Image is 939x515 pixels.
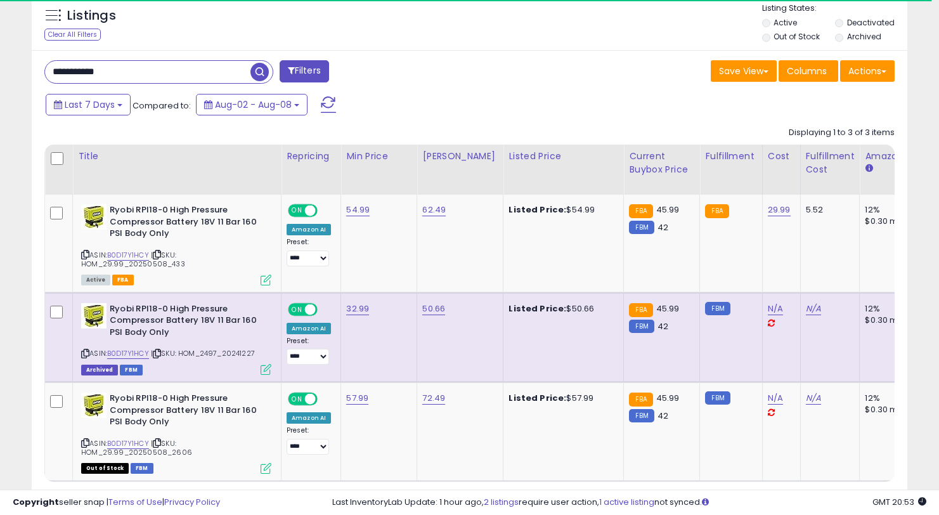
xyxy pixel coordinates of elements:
[316,394,336,405] span: OFF
[81,250,185,269] span: | SKU: HOM_29.99_20250508_433
[629,221,654,234] small: FBM
[629,204,652,218] small: FBA
[131,463,153,474] span: FBM
[656,204,680,216] span: 45.99
[422,303,445,315] a: 50.66
[599,496,654,508] a: 1 active listing
[81,303,107,329] img: 41lZ1RGhv6L._SL40_.jpg
[13,496,59,508] strong: Copyright
[779,60,838,82] button: Columns
[806,204,850,216] div: 5.52
[110,204,264,243] b: Ryobi RPI18-0 High Pressure Compressor Battery 18V 11 Bar 160 PSI Body Only
[508,393,614,404] div: $57.99
[346,392,368,405] a: 57.99
[508,204,614,216] div: $54.99
[81,204,271,284] div: ASIN:
[762,3,907,15] p: Listing States:
[847,31,881,42] label: Archived
[81,463,129,474] span: All listings that are currently out of stock and unavailable for purchase on Amazon
[289,205,305,216] span: ON
[81,275,110,285] span: All listings currently available for purchase on Amazon
[422,392,445,405] a: 72.49
[705,150,756,163] div: Fulfillment
[657,221,668,233] span: 42
[120,365,143,375] span: FBM
[81,204,107,230] img: 41lZ1RGhv6L._SL40_.jpg
[289,394,305,405] span: ON
[711,60,777,82] button: Save View
[107,348,149,359] a: B0D17Y1HCY
[316,205,336,216] span: OFF
[508,303,614,315] div: $50.66
[768,204,791,216] a: 29.99
[81,365,118,375] span: Listings that have been deleted from Seller Central
[656,303,680,315] span: 45.99
[107,438,149,449] a: B0D17Y1HCY
[629,320,654,333] small: FBM
[13,497,220,509] div: seller snap | |
[287,426,331,455] div: Preset:
[196,94,308,115] button: Aug-02 - Aug-08
[289,304,305,315] span: ON
[629,409,654,422] small: FBM
[422,204,446,216] a: 62.49
[705,391,730,405] small: FBM
[872,496,926,508] span: 2025-08-16 20:53 GMT
[705,302,730,315] small: FBM
[346,303,369,315] a: 32.99
[287,337,331,365] div: Preset:
[508,204,566,216] b: Listed Price:
[422,150,498,163] div: [PERSON_NAME]
[110,393,264,431] b: Ryobi RPI18-0 High Pressure Compressor Battery 18V 11 Bar 160 PSI Body Only
[774,31,820,42] label: Out of Stock
[44,29,101,41] div: Clear All Filters
[81,303,271,374] div: ASIN:
[629,393,652,407] small: FBA
[508,303,566,315] b: Listed Price:
[151,348,255,358] span: | SKU: HOM_2497_20241227
[78,150,276,163] div: Title
[346,204,370,216] a: 54.99
[806,150,855,176] div: Fulfillment Cost
[112,275,134,285] span: FBA
[81,438,192,457] span: | SKU: HOM_29.99_20250508_2606
[108,496,162,508] a: Terms of Use
[629,150,694,176] div: Current Buybox Price
[806,392,821,405] a: N/A
[806,303,821,315] a: N/A
[768,150,795,163] div: Cost
[629,303,652,317] small: FBA
[81,393,271,473] div: ASIN:
[332,497,926,509] div: Last InventoryLab Update: 1 hour ago, require user action, not synced.
[865,163,872,174] small: Amazon Fees.
[215,98,292,111] span: Aug-02 - Aug-08
[133,100,191,112] span: Compared to:
[164,496,220,508] a: Privacy Policy
[67,7,116,25] h5: Listings
[789,127,895,139] div: Displaying 1 to 3 of 3 items
[484,496,519,508] a: 2 listings
[107,250,149,261] a: B0D17Y1HCY
[774,17,797,28] label: Active
[81,393,107,418] img: 41lZ1RGhv6L._SL40_.jpg
[287,238,331,266] div: Preset:
[656,392,680,404] span: 45.99
[768,392,783,405] a: N/A
[508,150,618,163] div: Listed Price
[768,303,783,315] a: N/A
[287,412,331,424] div: Amazon AI
[840,60,895,82] button: Actions
[46,94,131,115] button: Last 7 Days
[287,224,331,235] div: Amazon AI
[657,320,668,332] span: 42
[787,65,827,77] span: Columns
[346,150,411,163] div: Min Price
[316,304,336,315] span: OFF
[65,98,115,111] span: Last 7 Days
[110,303,264,342] b: Ryobi RPI18-0 High Pressure Compressor Battery 18V 11 Bar 160 PSI Body Only
[705,204,729,218] small: FBA
[657,410,668,422] span: 42
[280,60,329,82] button: Filters
[508,392,566,404] b: Listed Price:
[287,323,331,334] div: Amazon AI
